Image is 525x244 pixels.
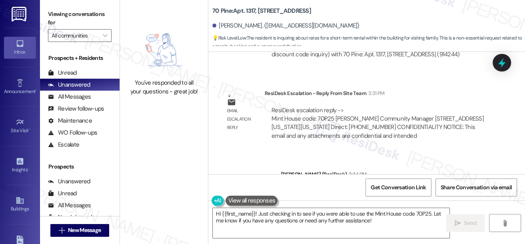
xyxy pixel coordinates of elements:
[441,183,512,192] span: Share Conversation via email
[271,106,484,140] div: ResiDesk escalation reply -> Mint House code: 70P25 [PERSON_NAME] Community Manager [STREET_ADDRE...
[48,69,77,77] div: Unread
[52,29,99,42] input: All communities
[464,219,476,227] span: Send
[212,7,311,15] b: 70 Pine: Apt. 1317, [STREET_ADDRESS]
[265,89,493,100] div: ResiDesk Escalation - Reply From Site Team
[365,179,431,196] button: Get Conversation Link
[48,105,104,113] div: Review follow-ups
[12,7,28,22] img: ResiDesk Logo
[366,89,384,97] div: 3:31 PM
[502,220,508,226] i: 
[446,214,485,232] button: Send
[281,170,519,181] div: [PERSON_NAME] (ResiDesk)
[4,194,36,215] a: Buildings
[48,129,97,137] div: WO Follow-ups
[347,170,366,179] div: 3:34 PM
[212,34,525,51] span: : The resident is inquiring about rates for a short-term rental within the building for visiting ...
[212,22,359,30] div: [PERSON_NAME]. ([EMAIL_ADDRESS][DOMAIN_NAME])
[227,107,258,132] div: Email escalation reply
[40,54,120,62] div: Prospects + Residents
[48,8,112,29] label: Viewing conversations for
[48,141,79,149] div: Escalate
[48,117,92,125] div: Maintenance
[103,32,107,39] i: 
[48,81,90,89] div: Unanswered
[50,224,110,237] button: New Message
[68,226,101,234] span: New Message
[213,208,449,238] textarea: Hi {{first_name}}! Just checking in to see if you were able to use the Mint House code 70P25. Let...
[36,87,37,93] span: •
[4,115,36,137] a: Site Visit •
[371,183,426,192] span: Get Conversation Link
[48,213,94,222] div: New Inbounds
[132,26,197,75] img: empty-state
[59,227,65,234] i: 
[455,220,461,226] i: 
[212,35,246,41] strong: 💡 Risk Level: Low
[48,93,91,101] div: All Messages
[48,177,90,186] div: Unanswered
[129,79,199,96] div: You've responded to all your questions - great job!
[28,166,29,171] span: •
[435,179,517,196] button: Share Conversation via email
[48,201,91,210] div: All Messages
[29,127,30,132] span: •
[48,189,77,198] div: Unread
[4,37,36,58] a: Inbox
[40,163,120,171] div: Prospects
[4,155,36,176] a: Insights •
